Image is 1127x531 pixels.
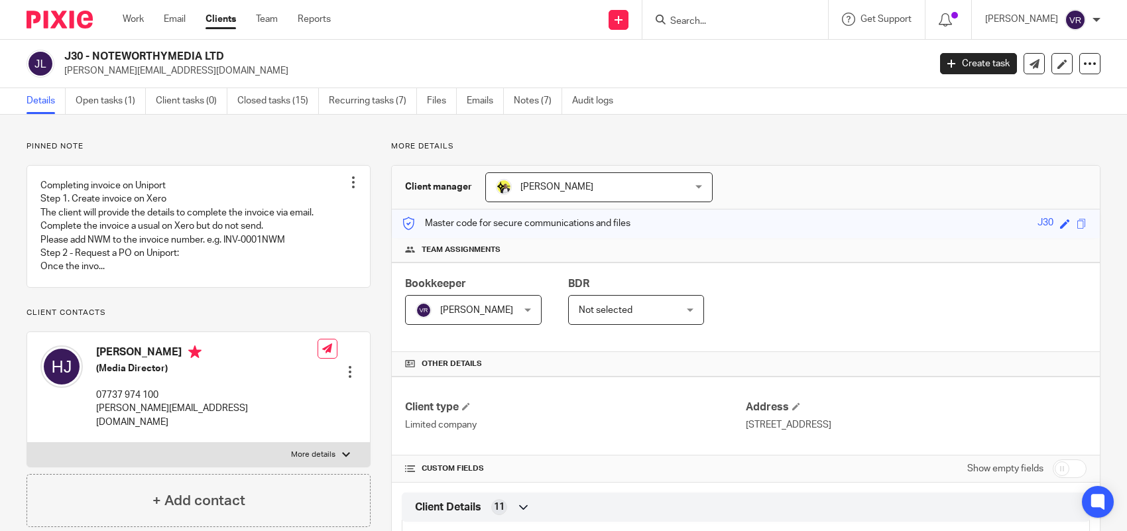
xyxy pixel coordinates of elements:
[415,501,481,514] span: Client Details
[164,13,186,26] a: Email
[206,13,236,26] a: Clients
[156,88,227,114] a: Client tasks (0)
[669,16,788,28] input: Search
[416,302,432,318] img: svg%3E
[568,278,589,289] span: BDR
[96,402,318,429] p: [PERSON_NAME][EMAIL_ADDRESS][DOMAIN_NAME]
[64,50,749,64] h2: J30 - NOTEWORTHYMEDIA LTD
[1038,216,1053,231] div: J30
[64,64,920,78] p: [PERSON_NAME][EMAIL_ADDRESS][DOMAIN_NAME]
[123,13,144,26] a: Work
[940,53,1017,74] a: Create task
[27,308,371,318] p: Client contacts
[291,449,335,460] p: More details
[579,306,632,315] span: Not selected
[967,462,1043,475] label: Show empty fields
[96,362,318,375] h5: (Media Director)
[440,306,513,315] span: [PERSON_NAME]
[402,217,630,230] p: Master code for secure communications and files
[405,400,746,414] h4: Client type
[514,88,562,114] a: Notes (7)
[256,13,278,26] a: Team
[494,501,504,514] span: 11
[96,345,318,362] h4: [PERSON_NAME]
[76,88,146,114] a: Open tasks (1)
[27,88,66,114] a: Details
[152,491,245,511] h4: + Add contact
[985,13,1058,26] p: [PERSON_NAME]
[405,278,466,289] span: Bookkeeper
[237,88,319,114] a: Closed tasks (15)
[96,388,318,402] p: 07737 974 100
[405,180,472,194] h3: Client manager
[422,359,482,369] span: Other details
[298,13,331,26] a: Reports
[496,179,512,195] img: Carine-Starbridge.jpg
[405,463,746,474] h4: CUSTOM FIELDS
[572,88,623,114] a: Audit logs
[27,11,93,29] img: Pixie
[427,88,457,114] a: Files
[40,345,83,388] img: svg%3E
[405,418,746,432] p: Limited company
[746,400,1087,414] h4: Address
[391,141,1100,152] p: More details
[27,141,371,152] p: Pinned note
[860,15,912,24] span: Get Support
[746,418,1087,432] p: [STREET_ADDRESS]
[188,345,202,359] i: Primary
[422,245,501,255] span: Team assignments
[329,88,417,114] a: Recurring tasks (7)
[467,88,504,114] a: Emails
[27,50,54,78] img: svg%3E
[520,182,593,192] span: [PERSON_NAME]
[1065,9,1086,30] img: svg%3E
